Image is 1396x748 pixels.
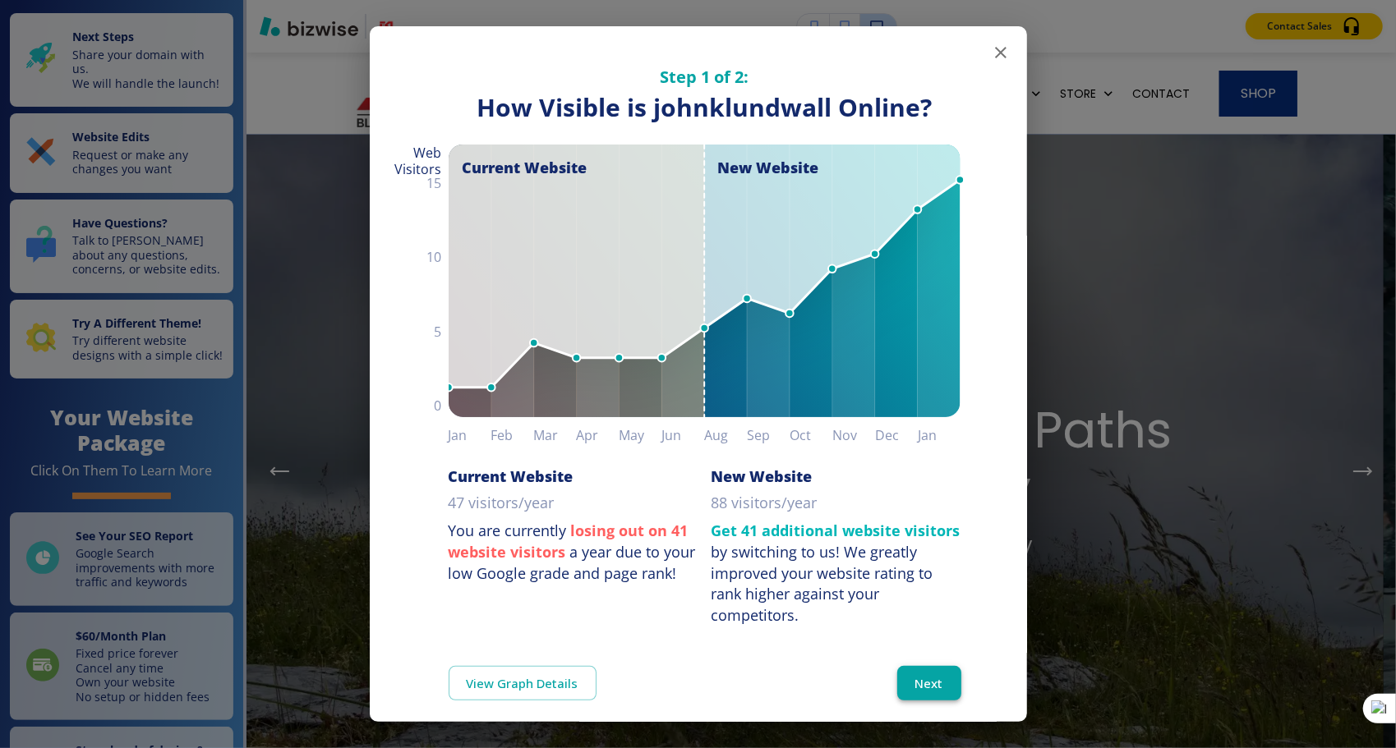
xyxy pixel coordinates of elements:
h6: Jan [449,424,491,447]
h6: Jun [662,424,705,447]
p: 47 visitors/year [449,493,555,514]
p: by switching to us! [712,521,961,626]
h6: Sep [748,424,790,447]
strong: losing out on 41 website visitors [449,521,689,562]
h6: Jan [919,424,961,447]
h6: Oct [790,424,833,447]
h6: Nov [833,424,876,447]
div: We greatly improved your website rating to rank higher against your competitors. [712,542,933,625]
h6: Current Website [449,466,574,486]
h6: Feb [491,424,534,447]
button: Next [897,666,961,700]
p: 88 visitors/year [712,493,818,514]
h6: New Website [712,466,813,486]
p: You are currently a year due to your low Google grade and page rank! [449,521,698,584]
strong: Get 41 additional website visitors [712,521,961,540]
h6: Mar [534,424,577,447]
a: View Graph Details [449,666,597,700]
h6: Dec [876,424,919,447]
h6: Aug [705,424,748,447]
h6: May [620,424,662,447]
h6: Apr [577,424,620,447]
